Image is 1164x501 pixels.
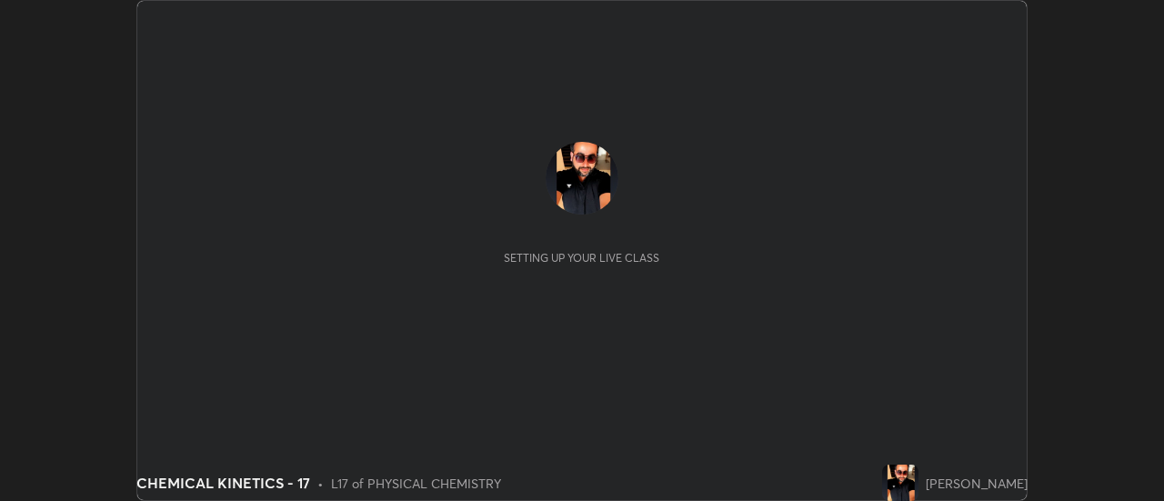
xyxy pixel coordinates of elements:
div: Setting up your live class [504,251,659,265]
div: CHEMICAL KINETICS - 17 [136,472,310,494]
div: L17 of PHYSICAL CHEMISTRY [331,474,501,493]
img: a6f06f74d53c4e1491076524e4aaf9a8.jpg [882,465,918,501]
div: • [317,474,324,493]
img: a6f06f74d53c4e1491076524e4aaf9a8.jpg [546,142,618,215]
div: [PERSON_NAME] [926,474,1028,493]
